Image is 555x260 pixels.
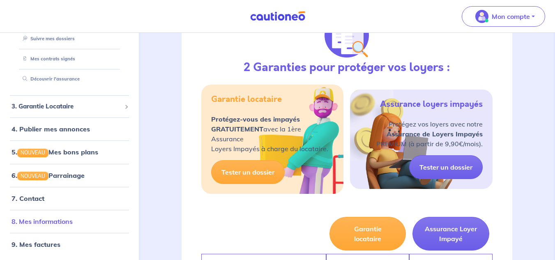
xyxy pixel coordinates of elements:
a: 7. Contact [12,194,44,202]
button: illu_account_valid_menu.svgMon compte [462,6,545,27]
a: Suivre mes dossiers [19,36,75,42]
button: Assurance Loyer Impayé [412,217,489,251]
a: Tester un dossier [409,155,483,179]
div: Découvrir l'assurance [13,72,126,86]
a: Mes contrats signés [19,56,75,62]
span: 3. Garantie Locataire [12,102,121,111]
div: 6.NOUVEAUParrainage [3,167,136,184]
div: 4. Publier mes annonces [3,121,136,138]
p: Mon compte [492,12,530,21]
a: 9. Mes factures [12,240,60,248]
div: Suivre mes dossiers [13,32,126,46]
h5: Garantie locataire [211,94,282,104]
div: 7. Contact [3,190,136,207]
p: Protégez vos loyers avec notre PREMIUM (à partir de 9,90€/mois). [376,119,483,149]
a: Découvrir l'assurance [19,76,80,82]
strong: Protégez-vous des impayés GRATUITEMENT [211,115,300,133]
strong: Assurance de Loyers Impayés [387,130,483,138]
div: 8. Mes informations [3,213,136,230]
a: 8. Mes informations [12,217,73,225]
img: illu_account_valid_menu.svg [475,10,488,23]
a: 5.NOUVEAUMes bons plans [12,148,98,156]
img: justif-loupe [325,13,369,58]
div: 3. Garantie Locataire [3,99,136,115]
div: 5.NOUVEAUMes bons plans [3,144,136,161]
p: avec la 1ère Assurance Loyers Impayés à charge du locataire. [211,114,334,154]
a: 6.NOUVEAUParrainage [12,171,85,179]
h3: 2 Garanties pour protéger vos loyers : [244,61,450,75]
button: Garantie locataire [329,217,406,251]
img: Cautioneo [247,11,309,21]
a: 4. Publier mes annonces [12,125,90,133]
a: Tester un dossier [211,160,285,184]
div: 9. Mes factures [3,236,136,253]
h5: Assurance loyers impayés [380,99,483,109]
div: Mes contrats signés [13,53,126,66]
